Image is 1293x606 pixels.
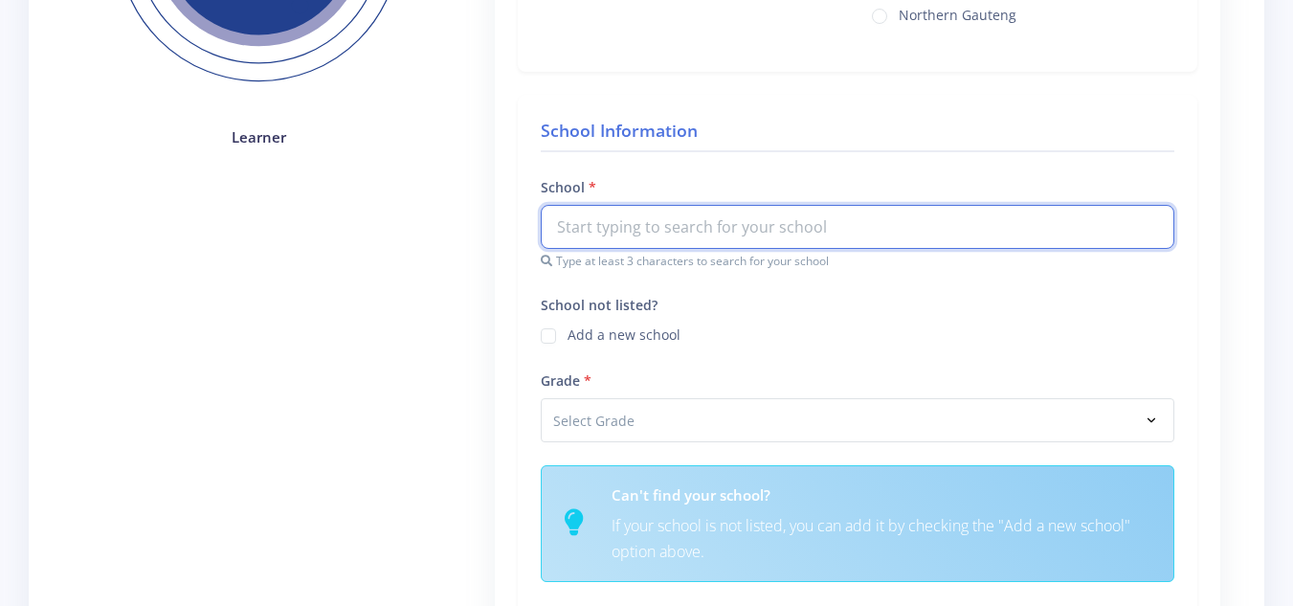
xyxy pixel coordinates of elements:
[899,5,1016,20] label: Northern Gauteng
[541,253,1174,270] small: Type at least 3 characters to search for your school
[541,177,596,197] label: School
[612,484,1150,506] h6: Can't find your school?
[541,370,591,391] label: Grade
[541,118,1174,152] h4: School Information
[541,205,1174,249] input: Start typing to search for your school
[541,295,658,315] label: School not listed?
[568,325,680,340] label: Add a new school
[88,126,430,148] h4: Learner
[612,513,1150,565] p: If your school is not listed, you can add it by checking the "Add a new school" option above.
